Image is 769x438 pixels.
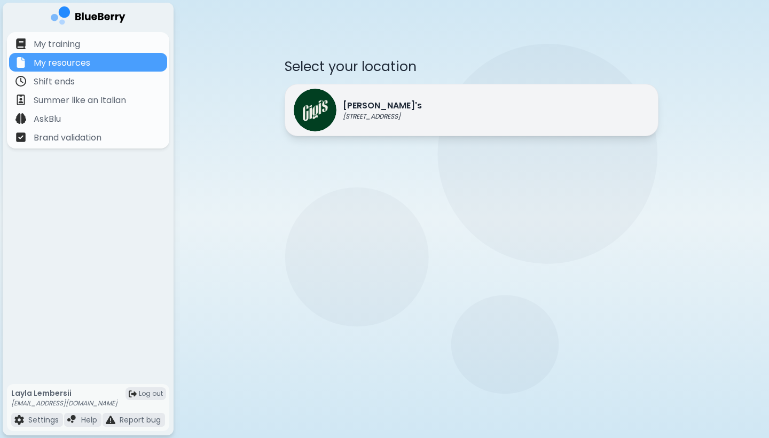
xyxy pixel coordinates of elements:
p: Shift ends [34,75,75,88]
img: file icon [15,57,26,68]
p: Brand validation [34,131,101,144]
p: AskBlu [34,113,61,126]
p: Help [81,415,97,425]
p: Settings [28,415,59,425]
img: file icon [14,415,24,425]
img: Gigi's logo [294,89,336,131]
img: company logo [51,6,125,28]
p: Layla Lembersii [11,388,117,398]
p: My training [34,38,80,51]
p: My resources [34,57,90,69]
p: [STREET_ADDRESS] [343,112,422,121]
img: file icon [15,76,26,87]
img: file icon [106,415,115,425]
img: file icon [15,38,26,49]
img: file icon [15,132,26,143]
img: file icon [15,113,26,124]
span: Log out [139,389,163,398]
img: file icon [67,415,77,425]
p: [EMAIL_ADDRESS][DOMAIN_NAME] [11,399,117,408]
p: Summer like an Italian [34,94,126,107]
img: file icon [15,95,26,105]
p: [PERSON_NAME]'s [343,99,422,112]
p: Report bug [120,415,161,425]
img: logout [129,390,137,398]
p: Select your location [285,58,658,75]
